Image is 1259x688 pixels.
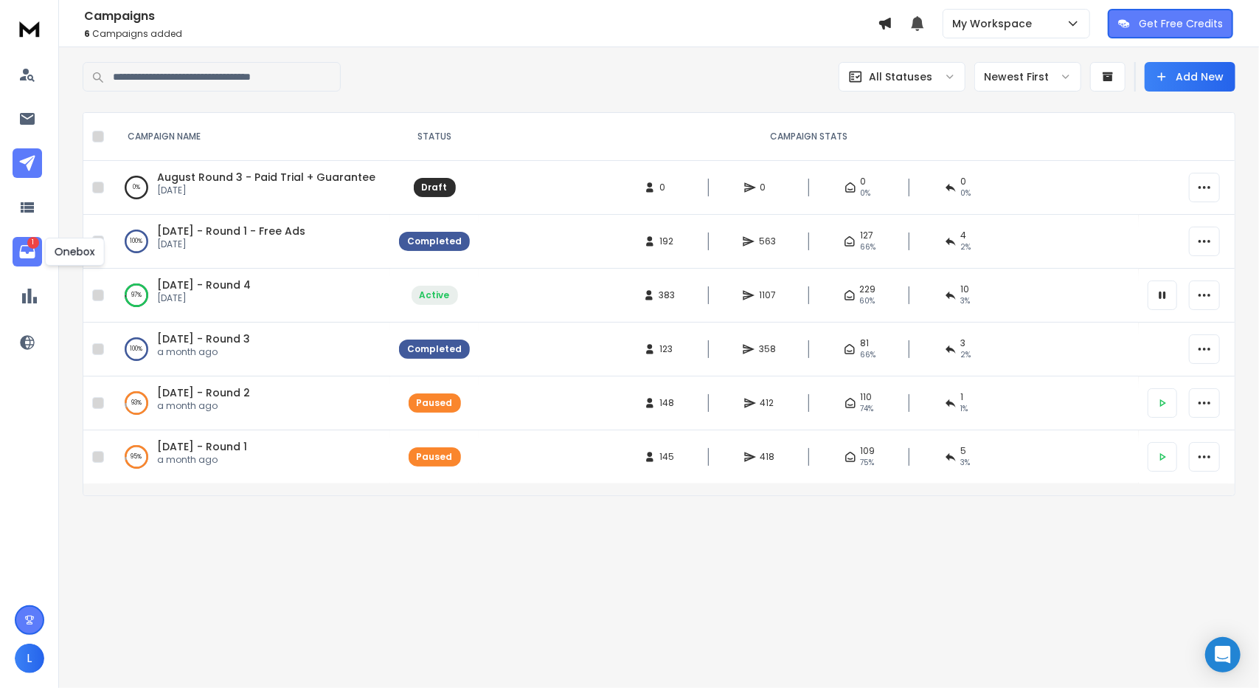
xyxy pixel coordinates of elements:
[760,182,775,193] span: 0
[861,445,875,457] span: 109
[110,430,390,484] td: 95%[DATE] - Round 1a month ago
[1205,637,1241,672] div: Open Intercom Messenger
[84,28,878,40] p: Campaigns added
[157,346,250,358] p: a month ago
[131,396,142,410] p: 93 %
[759,235,776,247] span: 563
[660,451,675,463] span: 145
[157,170,375,185] a: August Round 3 - Paid Trial + Guarantee
[660,235,675,247] span: 192
[133,180,140,195] p: 0 %
[15,15,44,42] img: logo
[861,403,874,415] span: 74 %
[861,457,875,469] span: 75 %
[860,337,869,349] span: 81
[110,215,390,269] td: 100%[DATE] - Round 1 - Free Ads[DATE]
[759,289,776,301] span: 1107
[131,450,142,464] p: 95 %
[157,185,375,196] p: [DATE]
[15,644,44,673] button: L
[952,16,1038,31] p: My Workspace
[961,283,970,295] span: 10
[961,241,971,253] span: 2 %
[961,391,964,403] span: 1
[760,451,775,463] span: 418
[417,451,453,463] div: Paused
[110,269,390,323] td: 97%[DATE] - Round 4[DATE]
[961,295,971,307] span: 3 %
[422,182,448,193] div: Draft
[479,113,1139,161] th: CAMPAIGN STATS
[869,69,932,84] p: All Statuses
[110,161,390,215] td: 0%August Round 3 - Paid Trial + Guarantee[DATE]
[961,230,967,241] span: 4
[84,27,90,40] span: 6
[860,230,873,241] span: 127
[110,113,390,161] th: CAMPAIGN NAME
[110,323,390,376] td: 100%[DATE] - Round 3a month ago
[157,400,250,412] p: a month ago
[961,337,966,349] span: 3
[420,289,450,301] div: Active
[961,403,968,415] span: 1 %
[1108,9,1233,38] button: Get Free Credits
[961,176,967,188] span: 0
[131,234,143,249] p: 100 %
[660,397,675,409] span: 148
[1139,16,1223,31] p: Get Free Credits
[659,289,676,301] span: 383
[860,295,875,307] span: 60 %
[861,188,871,199] span: 0%
[861,176,867,188] span: 0
[961,457,971,469] span: 3 %
[157,454,247,466] p: a month ago
[961,188,971,199] span: 0%
[660,343,675,355] span: 123
[759,343,776,355] span: 358
[45,238,105,266] div: Onebox
[13,237,42,266] a: 1
[860,241,875,253] span: 66 %
[84,7,878,25] h1: Campaigns
[407,235,462,247] div: Completed
[860,349,875,361] span: 66 %
[974,62,1081,92] button: Newest First
[390,113,479,161] th: STATUS
[760,397,775,409] span: 412
[131,342,143,357] p: 100 %
[417,397,453,409] div: Paused
[1145,62,1235,92] button: Add New
[407,343,462,355] div: Completed
[157,224,305,238] a: [DATE] - Round 1 - Free Ads
[861,391,873,403] span: 110
[157,331,250,346] a: [DATE] - Round 3
[157,385,250,400] a: [DATE] - Round 2
[131,288,142,303] p: 97 %
[157,278,251,292] a: [DATE] - Round 4
[157,238,305,250] p: [DATE]
[27,237,39,249] p: 1
[860,283,876,295] span: 229
[110,376,390,430] td: 93%[DATE] - Round 2a month ago
[961,445,967,457] span: 5
[157,439,247,454] a: [DATE] - Round 1
[660,182,675,193] span: 0
[961,349,971,361] span: 2 %
[157,292,251,304] p: [DATE]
